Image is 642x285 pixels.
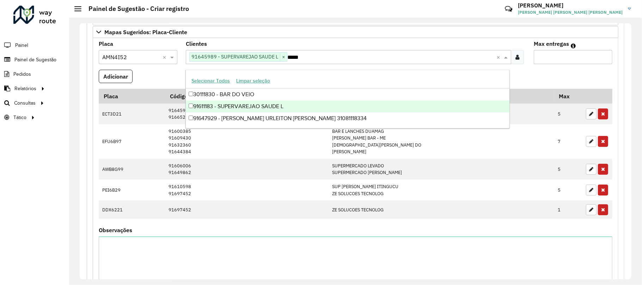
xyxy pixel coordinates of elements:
[554,180,582,200] td: 5
[99,124,165,159] td: EFU6B97
[328,124,554,159] td: BAR E LANCHES DUAMAG [PERSON_NAME] BAR - ME [DEMOGRAPHIC_DATA][PERSON_NAME] DO [PERSON_NAME]
[99,39,113,48] label: Placa
[99,226,132,234] label: Observações
[554,159,582,180] td: 5
[280,53,287,61] span: ×
[99,200,165,219] td: DDX6221
[188,75,233,86] button: Selecionar Todos
[518,2,623,9] h3: [PERSON_NAME]
[81,5,189,13] h2: Painel de Sugestão - Criar registro
[554,200,582,219] td: 1
[518,9,623,16] span: [PERSON_NAME] [PERSON_NAME] [PERSON_NAME]
[328,159,554,180] td: SUPERMERCADO LEVADO SUPERMERCADO [PERSON_NAME]
[165,89,328,104] th: Código Cliente
[185,70,509,129] ng-dropdown-panel: Options list
[496,53,502,61] span: Clear all
[328,180,554,200] td: SUP [PERSON_NAME] ITINGUCU ZE SOLUCOES TECNOLOG
[163,53,169,61] span: Clear all
[104,29,187,35] span: Mapas Sugeridos: Placa-Cliente
[93,26,618,38] a: Mapas Sugeridos: Placa-Cliente
[99,89,165,104] th: Placa
[534,39,569,48] label: Max entregas
[99,180,165,200] td: PEI6B29
[13,70,31,78] span: Pedidos
[13,114,26,121] span: Tático
[186,39,207,48] label: Clientes
[165,104,328,124] td: 91645939 91665227
[99,104,165,124] td: ECT3D21
[15,42,28,49] span: Painel
[571,43,576,49] em: Máximo de clientes que serão colocados na mesma rota com os clientes informados
[99,70,133,83] button: Adicionar
[165,159,328,180] td: 91606006 91649862
[165,124,328,159] td: 91600385 91609430 91632360 91644384
[186,112,509,124] div: 91647929 - [PERSON_NAME] URLEITON [PERSON_NAME] 31081118334
[186,100,509,112] div: 91611183 - SUPERVAREJAO SAUDE L
[14,99,36,107] span: Consultas
[501,1,516,17] a: Contato Rápido
[14,56,56,63] span: Painel de Sugestão
[554,89,582,104] th: Max
[14,85,36,92] span: Relatórios
[328,200,554,219] td: ZE SOLUCOES TECNOLOG
[554,124,582,159] td: 7
[165,200,328,219] td: 91697452
[186,88,509,100] div: 30111830 - BAR DO VEIO
[165,180,328,200] td: 91610598 91697452
[554,104,582,124] td: 5
[190,52,280,61] span: 91645989 - SUPERVAREJAO SAUDE L
[233,75,273,86] button: Limpar seleção
[99,159,165,180] td: AWB8G99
